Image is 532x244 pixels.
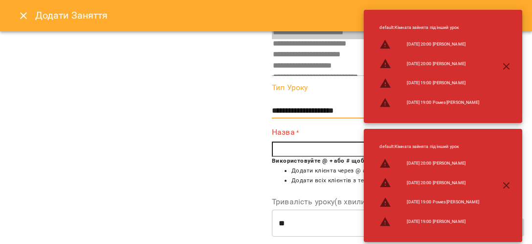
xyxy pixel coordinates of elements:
[12,4,35,27] button: Close
[372,35,487,54] li: [DATE] 20:00 [PERSON_NAME]
[372,93,487,113] li: [DATE] 19:00 Ромез [PERSON_NAME]
[372,193,487,212] li: [DATE] 19:00 Ромез [PERSON_NAME]
[35,8,520,23] h6: Додати Заняття
[372,212,487,232] li: [DATE] 19:00 [PERSON_NAME]
[372,154,487,173] li: [DATE] 20:00 [PERSON_NAME]
[372,54,487,73] li: [DATE] 20:00 [PERSON_NAME]
[272,157,364,164] b: Використовуйте @ + або # щоб
[272,198,520,206] label: Тривалість уроку(в хвилинах)
[372,140,487,154] li: default : Кімната зайнята під інший урок
[291,166,520,176] li: Додати клієнта через @ або +
[372,173,487,193] li: [DATE] 20:00 [PERSON_NAME]
[372,73,487,93] li: [DATE] 19:00 [PERSON_NAME]
[291,176,520,186] li: Додати всіх клієнтів з тегом #
[272,84,520,92] label: Тип Уроку
[372,21,487,35] li: default : Кімната зайнята під інший урок
[272,126,520,138] label: Назва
